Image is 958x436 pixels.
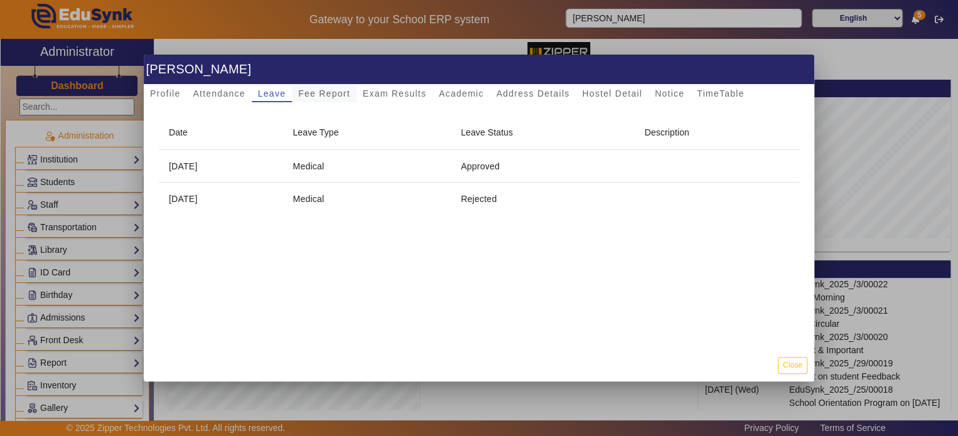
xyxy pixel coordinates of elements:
span: Attendance [193,89,245,98]
span: Exam Results [363,89,426,98]
span: Notice [655,89,684,98]
th: Date [159,115,283,150]
span: Academic [439,89,483,98]
h1: [PERSON_NAME] [144,55,814,84]
span: Leave [258,89,286,98]
th: Description [635,115,800,150]
span: Profile [150,89,180,98]
td: [DATE] [159,150,283,183]
td: Rejected [451,183,635,215]
span: Hostel Detail [582,89,642,98]
span: Fee Report [298,89,350,98]
td: Approved [451,150,635,183]
span: Address Details [496,89,569,98]
td: Medical [283,150,451,183]
button: Close [778,357,807,374]
span: TimeTable [697,89,744,98]
td: Medical [283,183,451,215]
td: [DATE] [159,183,283,215]
th: Leave Type [283,115,451,150]
th: Leave Status [451,115,635,150]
